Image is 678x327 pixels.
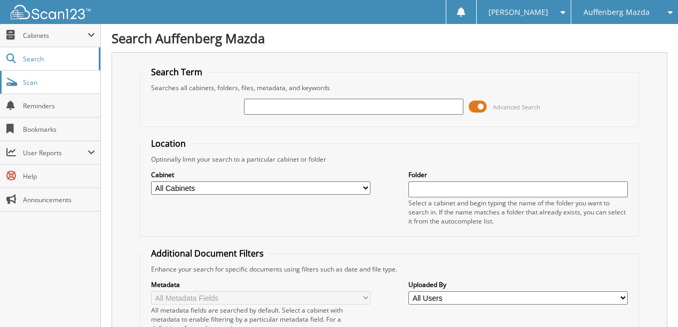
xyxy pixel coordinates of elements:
[146,155,633,164] div: Optionally limit your search to a particular cabinet or folder
[408,280,628,289] label: Uploaded By
[112,29,667,47] h1: Search Auffenberg Mazda
[23,78,95,87] span: Scan
[146,265,633,274] div: Enhance your search for specific documents using filters such as date and file type.
[23,54,93,63] span: Search
[23,101,95,110] span: Reminders
[23,195,95,204] span: Announcements
[146,248,269,259] legend: Additional Document Filters
[488,9,548,15] span: [PERSON_NAME]
[146,138,191,149] legend: Location
[23,125,95,134] span: Bookmarks
[493,103,540,111] span: Advanced Search
[151,280,370,289] label: Metadata
[151,170,370,179] label: Cabinet
[23,172,95,181] span: Help
[408,170,628,179] label: Folder
[584,9,650,15] span: Auffenberg Mazda
[11,5,91,19] img: scan123-logo-white.svg
[146,83,633,92] div: Searches all cabinets, folders, files, metadata, and keywords
[23,148,88,157] span: User Reports
[146,66,208,78] legend: Search Term
[408,198,628,226] div: Select a cabinet and begin typing the name of the folder you want to search in. If the name match...
[23,31,88,40] span: Cabinets
[625,276,678,327] iframe: Chat Widget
